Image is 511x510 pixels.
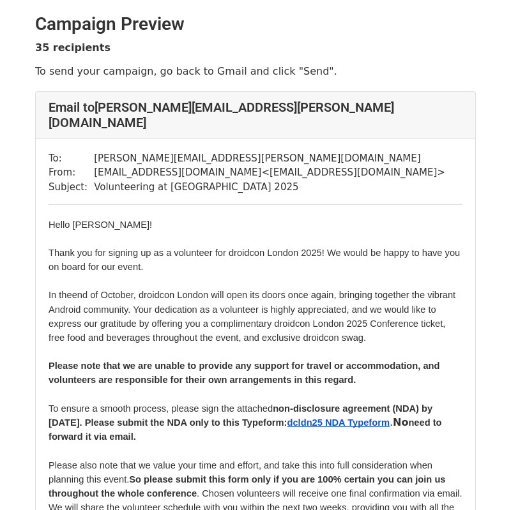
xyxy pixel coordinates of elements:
p: To send your campaign, go back to Gmail and click "Send". [35,64,476,78]
h2: Campaign Preview [35,13,476,35]
span: Please note that we are unable to provide any support for travel or accommodation, and volunteers... [49,361,443,385]
td: [EMAIL_ADDRESS][DOMAIN_NAME] < [EMAIL_ADDRESS][DOMAIN_NAME] > [94,165,445,180]
span: Please also note that we value your time and effort, and take this into full consideration when p... [49,460,435,484]
strong: 35 recipients [35,41,111,54]
td: Subject: [49,180,94,195]
td: From: [49,165,94,180]
span: end of October, droidcon London will open its doors once again, bringing together the vibrant And... [49,290,457,342]
span: So please submit this form only if you are 100% certain you can join us throughout the whole conf... [49,474,448,499]
h4: Email to [PERSON_NAME][EMAIL_ADDRESS][PERSON_NAME][DOMAIN_NAME] [49,100,462,130]
p: . [49,401,462,444]
td: [PERSON_NAME][EMAIL_ADDRESS][PERSON_NAME][DOMAIN_NAME] [94,151,445,166]
td: Volunteering at [GEOGRAPHIC_DATA] 2025 [94,180,445,195]
span: To ensure a smooth process, please sign the attached [49,403,273,414]
span: need to forward it via email. [49,417,445,442]
a: dcldn25 NDA Typeform [287,416,390,428]
span: Thank you for signing up as a volunteer for droidcon London 2025! We would be happy to have you o... [49,248,462,272]
span: dcldn25 NDA Typeform [287,417,390,428]
b: No [393,416,408,428]
span: In the [49,290,72,300]
td: To: [49,151,94,166]
span: Hello [PERSON_NAME]! [49,220,152,230]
